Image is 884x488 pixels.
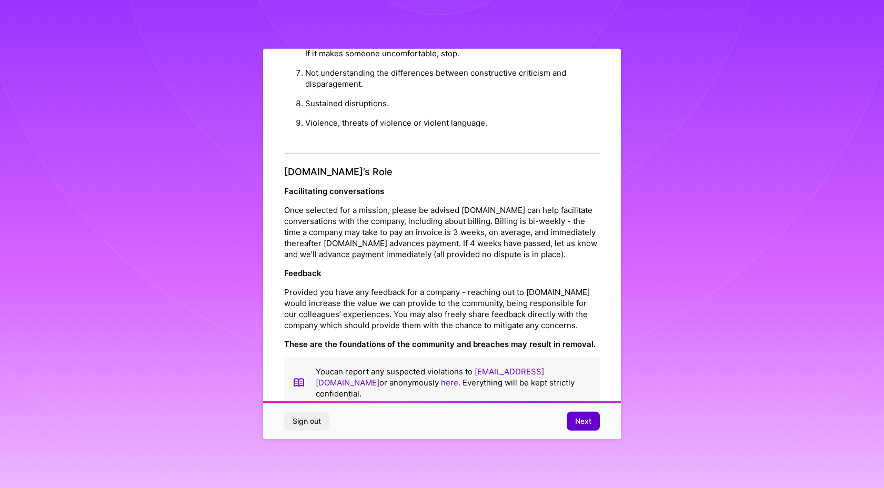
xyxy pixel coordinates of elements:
[284,186,384,196] strong: Facilitating conversations
[441,378,458,388] a: here
[284,268,322,278] strong: Feedback
[305,94,600,113] li: Sustained disruptions.
[284,205,600,260] p: Once selected for a mission, please be advised [DOMAIN_NAME] can help facilitate conversations wi...
[284,339,596,349] strong: These are the foundations of the community and breaches may result in removal.
[305,113,600,133] li: Violence, threats of violence or violent language.
[284,166,600,178] h4: [DOMAIN_NAME]’s Role
[293,416,321,426] span: Sign out
[284,287,600,331] p: Provided you have any feedback for a company - reaching out to [DOMAIN_NAME] would increase the v...
[567,412,600,431] button: Next
[293,366,305,399] img: book icon
[316,366,591,399] p: You can report any suspected violations to or anonymously . Everything will be kept strictly conf...
[316,367,544,388] a: [EMAIL_ADDRESS][DOMAIN_NAME]
[305,63,600,94] li: Not understanding the differences between constructive criticism and disparagement.
[284,412,329,431] button: Sign out
[575,416,591,426] span: Next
